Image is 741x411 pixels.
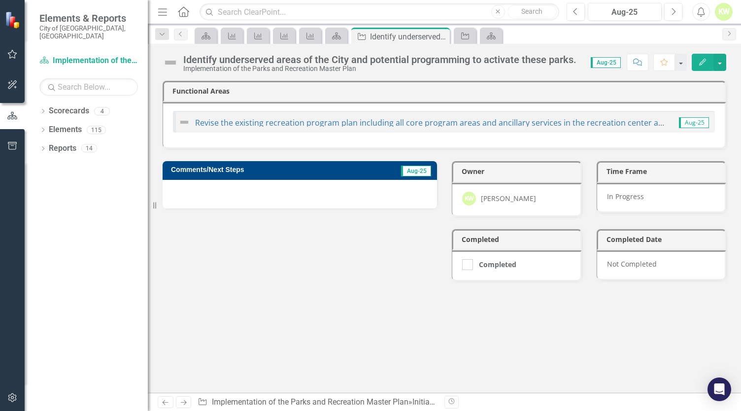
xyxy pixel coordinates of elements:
div: 115 [87,126,106,134]
img: ClearPoint Strategy [5,11,22,29]
div: [PERSON_NAME] [481,194,536,204]
a: Implementation of the Parks and Recreation Master Plan [212,397,408,407]
img: Not Defined [163,55,178,70]
span: Aug-25 [679,117,709,128]
input: Search Below... [39,78,138,96]
div: 4 [94,107,110,115]
a: Implementation of the Parks and Recreation Master Plan [39,55,138,67]
button: Search [507,5,557,19]
span: Search [521,7,542,15]
h3: Completed Date [606,236,720,243]
span: In Progress [607,192,644,201]
a: Reports [49,143,76,154]
h3: Comments/Next Steps [171,166,354,173]
h3: Functional Areas [172,87,720,95]
button: KW [715,3,733,21]
div: » » [198,397,437,408]
a: Scorecards [49,105,89,117]
button: Aug-25 [588,3,662,21]
a: Elements [49,124,82,136]
div: Aug-25 [591,6,658,18]
small: City of [GEOGRAPHIC_DATA], [GEOGRAPHIC_DATA] [39,24,138,40]
h3: Completed [462,236,575,243]
span: Elements & Reports [39,12,138,24]
div: Identify underserved areas of the City and potential programming to activate these parks. [370,31,447,43]
input: Search ClearPoint... [200,3,559,21]
div: Open Intercom Messenger [707,377,731,401]
div: 14 [81,144,97,153]
div: KW [462,192,476,205]
img: Not Defined [178,116,190,128]
div: Implementation of the Parks and Recreation Master Plan [183,65,576,72]
span: Aug-25 [591,57,621,68]
a: Initiatives [412,397,446,407]
div: Not Completed [597,250,727,280]
h3: Owner [462,168,575,175]
span: Aug-25 [401,166,431,176]
h3: Time Frame [606,168,720,175]
div: Identify underserved areas of the City and potential programming to activate these parks. [183,54,576,65]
